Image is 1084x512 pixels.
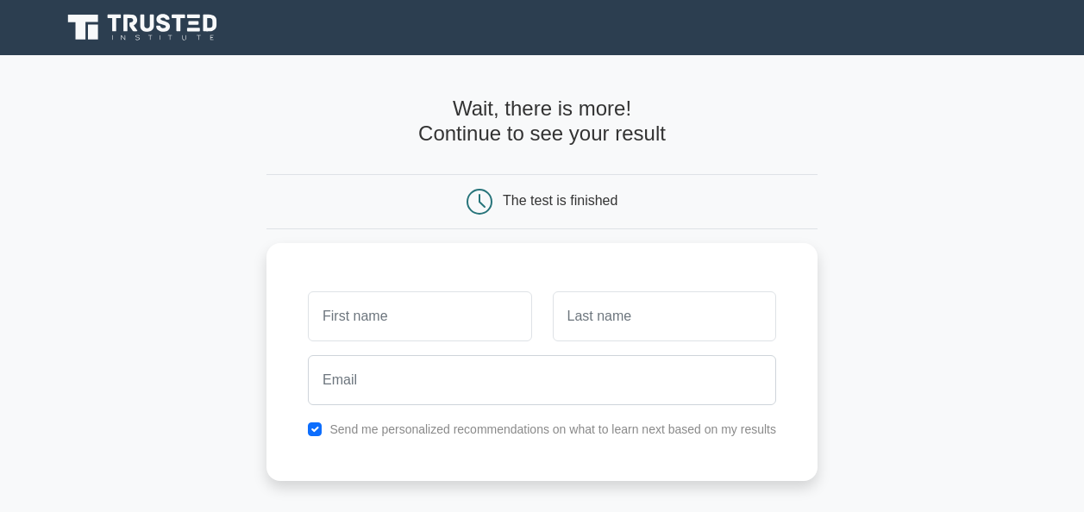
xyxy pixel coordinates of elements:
input: Last name [553,291,776,341]
h4: Wait, there is more! Continue to see your result [266,97,818,147]
input: Email [308,355,776,405]
input: First name [308,291,531,341]
div: The test is finished [503,193,617,208]
label: Send me personalized recommendations on what to learn next based on my results [329,422,776,436]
